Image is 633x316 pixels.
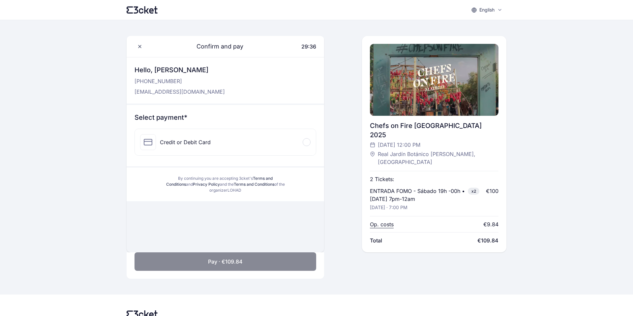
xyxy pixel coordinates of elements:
div: €9.84 [483,220,498,228]
div: Chefs on Fire [GEOGRAPHIC_DATA] 2025 [370,121,498,140]
button: Pay · €109.84 [135,252,316,271]
span: Total [370,237,382,244]
span: €109.84 [477,237,498,244]
div: €100 [486,187,498,195]
h3: Select payment* [135,113,316,122]
span: Confirm and pay [189,42,243,51]
div: By continuing you are accepting 3cket's and and the of the organizer [164,175,287,193]
p: [EMAIL_ADDRESS][DOMAIN_NAME] [135,88,225,96]
span: 29:36 [301,43,316,50]
a: Terms and Conditions [234,182,274,187]
p: [DATE] · 7:00 PM [370,204,407,211]
p: [PHONE_NUMBER] [135,77,225,85]
p: Op. costs [370,220,394,228]
div: Credit or Debit Card [160,138,211,146]
span: Real Jardín Botánico [PERSON_NAME], [GEOGRAPHIC_DATA] [378,150,492,166]
a: Privacy Policy [193,182,220,187]
p: 2 Tickets: [370,175,394,183]
span: x2 [468,188,479,195]
span: Pay · €109.84 [208,258,243,266]
p: ENTRADA FOMO - Sábado 19h -00h • [DATE] 7pm-12am [370,187,465,203]
p: English [479,7,495,13]
span: [DATE] 12:00 PM [378,141,420,149]
h3: Hello, [PERSON_NAME] [135,65,225,75]
span: LOHAD [227,188,241,193]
